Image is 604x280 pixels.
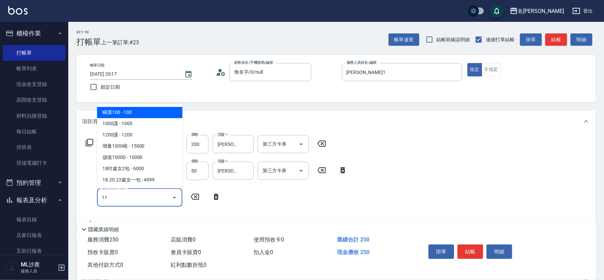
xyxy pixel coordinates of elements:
[97,152,182,163] span: 儲值10000 - 10000
[3,155,66,171] a: 現場電腦打卡
[518,7,564,15] div: 名[PERSON_NAME]
[21,268,56,274] p: 服務人員
[82,118,102,125] p: 項目消費
[3,212,66,227] a: 報表目錄
[254,249,273,255] span: 扣入金 0
[217,159,228,164] label: 洗髮-1
[191,132,198,137] label: 價格
[520,33,542,46] button: 掛單
[507,4,567,18] button: 名[PERSON_NAME]
[487,245,512,259] button: 明細
[169,192,180,203] button: Close
[90,69,178,80] input: YYYY/MM/DD hh:mm
[171,262,207,268] span: 紅利點數折抵 0
[97,141,182,152] span: 增量1000根 - 15000
[171,249,201,255] span: 會員卡販賣 0
[545,33,567,46] button: 結帳
[3,45,66,61] a: 打帳單
[87,236,118,243] span: 服務消費 250
[180,66,197,83] button: Choose date, selected date is 2025-08-15
[76,30,101,34] h2: Key In
[296,165,307,176] button: Open
[3,191,66,209] button: 報表及分析
[571,33,592,46] button: 明細
[3,174,66,192] button: 預約管理
[3,61,66,76] a: 帳單列表
[570,5,596,17] button: 登出
[97,107,182,118] span: 瞬護100 - 100
[87,262,123,268] span: 其他付款方式 0
[429,245,454,259] button: 掛單
[76,110,596,132] div: 項目消費
[5,261,19,275] img: Person
[87,249,118,255] span: 預收卡販賣 0
[97,174,182,186] span: 18.20.22處女一包 - 4999
[217,132,228,137] label: 洗髮-1
[3,92,66,108] a: 高階收支登錄
[347,60,377,65] label: 服務人員姓名/編號
[3,124,66,139] a: 每日結帳
[101,38,139,47] span: 上一筆訂單:#23
[3,76,66,92] a: 現金收支登錄
[254,236,284,243] span: 使用預收卡 0
[21,261,56,268] h5: ML沙鹿
[76,37,101,47] h3: 打帳單
[88,226,119,233] p: 隱藏業績明細
[458,245,483,259] button: 結帳
[467,63,482,76] button: 指定
[3,25,66,42] button: 櫃檯作業
[97,118,182,129] span: 1000護 - 1000
[171,236,196,243] span: 店販消費 0
[3,108,66,124] a: 材料自購登錄
[97,129,182,141] span: 1200護 - 1200
[3,243,66,259] a: 互助日報表
[101,84,120,91] span: 鎖定日期
[191,159,198,164] label: 價格
[337,236,369,243] span: 業績合計 250
[3,139,66,155] a: 排班表
[482,63,501,76] button: 不指定
[437,36,470,43] span: 結帳前確認明細
[90,63,104,68] label: 帳單日期
[234,60,273,65] label: 顧客姓名/手機號碼/編號
[8,6,28,15] img: Logo
[3,227,66,243] a: 店家日報表
[296,139,307,150] button: Open
[389,33,419,46] button: 帳單速查
[490,4,504,18] button: save
[97,163,182,174] span: 18吋處女2包 - 6000
[337,249,369,255] span: 現金應收 250
[486,36,515,43] span: 連續打單結帳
